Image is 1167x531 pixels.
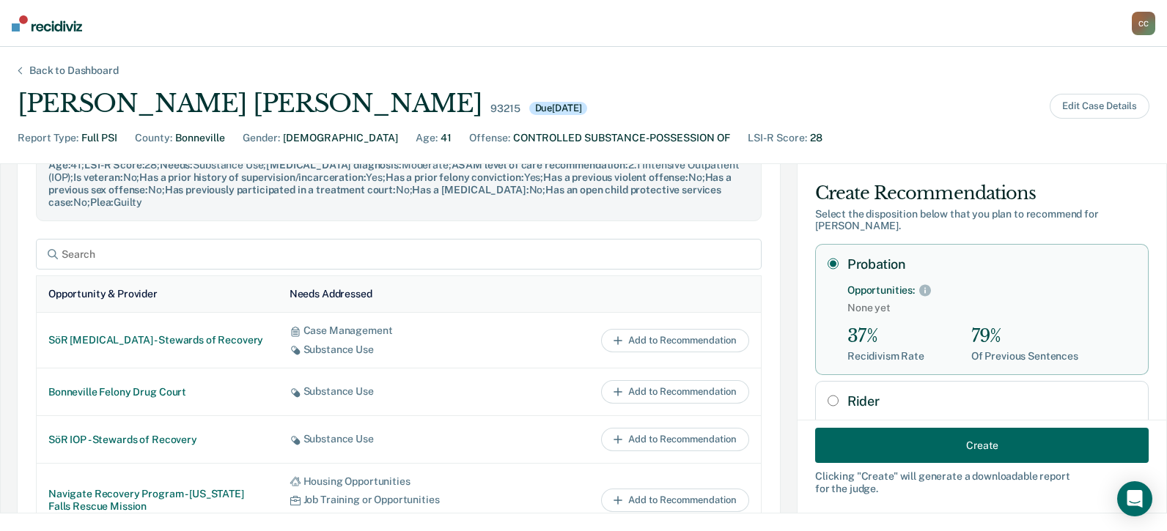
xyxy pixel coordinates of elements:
div: Offense : [469,130,510,146]
div: Substance Use [290,385,495,398]
span: Has a [MEDICAL_DATA] : [412,184,529,196]
input: Search [36,239,762,270]
span: Needs : [160,159,193,171]
div: Clicking " Create " will generate a downloadable report for the judge. [815,470,1149,495]
div: 28 [810,130,822,146]
span: Has a prior history of supervision/incarceration : [139,171,366,183]
div: Navigate Recovery Program - [US_STATE] Falls Rescue Mission [48,488,266,513]
label: Rider [847,393,1136,409]
div: Needs Addressed [290,288,372,300]
div: [PERSON_NAME] [PERSON_NAME] [18,89,482,119]
div: SöR IOP - Stewards of Recovery [48,434,266,446]
div: Opportunity & Provider [48,288,158,300]
span: Has previously participated in a treatment court : [165,184,396,196]
div: Substance Use [290,433,495,445]
div: Due [DATE] [529,102,588,115]
span: Is veteran : [73,171,122,183]
div: Create Recommendations [815,182,1149,205]
button: Add to Recommendation [601,428,749,451]
div: Of Previous Sentences [971,350,1078,363]
img: Recidiviz [12,15,82,31]
div: 93215 [490,103,520,115]
div: Bonneville [175,130,225,146]
div: Case Management [290,324,495,337]
span: Has a prior felony conviction : [386,171,524,183]
span: Age : [48,159,70,171]
span: Has a previous violent offense : [543,171,688,183]
div: Back to Dashboard [12,64,136,77]
label: Probation [847,256,1136,272]
div: 37% [847,326,924,347]
div: Select the disposition below that you plan to recommend for [PERSON_NAME] . [815,208,1149,233]
div: Substance Use [290,344,495,356]
span: Has a previous sex offense : [48,171,732,196]
button: Add to Recommendation [601,489,749,512]
div: C C [1132,12,1155,35]
div: CONTROLLED SUBSTANCE-POSSESSION OF [513,130,730,146]
div: Job Training or Opportunities [290,494,495,506]
div: SöR [MEDICAL_DATA] - Stewards of Recovery [48,334,266,346]
span: None yet [847,302,1136,314]
span: [MEDICAL_DATA] diagnosis : [266,159,402,171]
div: 41 ; 28 ; Substance Use ; Moderate ; 2.1 Intensive Outpatient (IOP) ; No ; Yes ; Yes ; No ; No ; ... [48,159,749,208]
div: LSI-R Score : [748,130,807,146]
button: Create [815,428,1149,463]
button: Edit Case Details [1050,94,1149,119]
div: County : [135,130,172,146]
div: Full PSI [81,130,117,146]
div: Housing Opportunities [290,475,495,488]
div: Age : [416,130,438,146]
button: Add to Recommendation [601,380,749,404]
div: Bonneville Felony Drug Court [48,386,266,398]
div: Opportunities: [847,284,915,297]
div: 79% [971,326,1078,347]
div: Open Intercom Messenger [1117,481,1152,516]
span: ASAM level of care recommendation : [452,159,628,171]
button: Add to Recommendation [601,329,749,352]
div: Substance Use [290,513,495,525]
span: LSI-R Score : [84,159,144,171]
div: Report Type : [18,130,78,146]
span: Has an open child protective services case : [48,184,721,208]
div: Gender : [243,130,280,146]
div: [DEMOGRAPHIC_DATA] [283,130,398,146]
span: Plea : [90,196,114,208]
button: CC [1132,12,1155,35]
div: Recidivism Rate [847,350,924,363]
div: 41 [441,130,452,146]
